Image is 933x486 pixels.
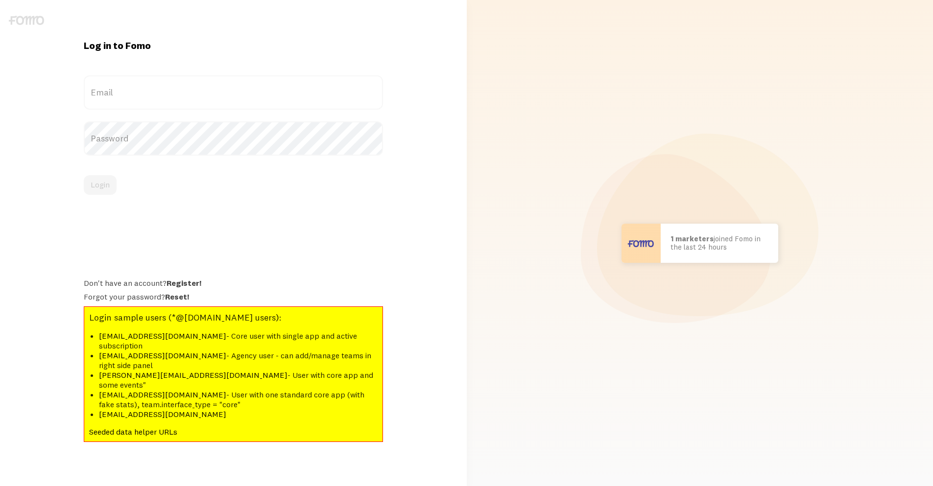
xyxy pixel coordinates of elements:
[9,16,44,25] img: fomo-logo-gray.svg
[89,427,177,437] a: Seeded data helper URLs
[622,224,661,263] img: User avatar
[99,331,378,350] li: - Core user with single app and active subscription
[167,278,201,288] a: Register!
[165,292,189,301] a: Reset!
[99,370,287,380] a: [PERSON_NAME][EMAIL_ADDRESS][DOMAIN_NAME]
[89,312,378,323] h3: Login sample users (*@[DOMAIN_NAME] users):
[99,370,378,390] li: - User with core app and some events"
[99,331,226,341] a: [EMAIL_ADDRESS][DOMAIN_NAME]
[99,409,226,419] a: [EMAIL_ADDRESS][DOMAIN_NAME]
[670,234,714,243] b: 1 marketers
[84,75,383,110] label: Email
[99,350,226,360] a: [EMAIL_ADDRESS][DOMAIN_NAME]
[84,121,383,156] label: Password
[99,390,226,399] a: [EMAIL_ADDRESS][DOMAIN_NAME]
[84,39,383,52] h1: Log in to Fomo
[84,292,383,301] div: Forgot your password?
[84,278,383,288] div: Don't have an account?
[99,350,378,370] li: - Agency user - can add/manage teams in right side panel
[670,235,768,251] p: joined Fomo in the last 24 hours
[99,390,378,409] li: - User with one standard core app (with fake stats), team.interface_type = "core"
